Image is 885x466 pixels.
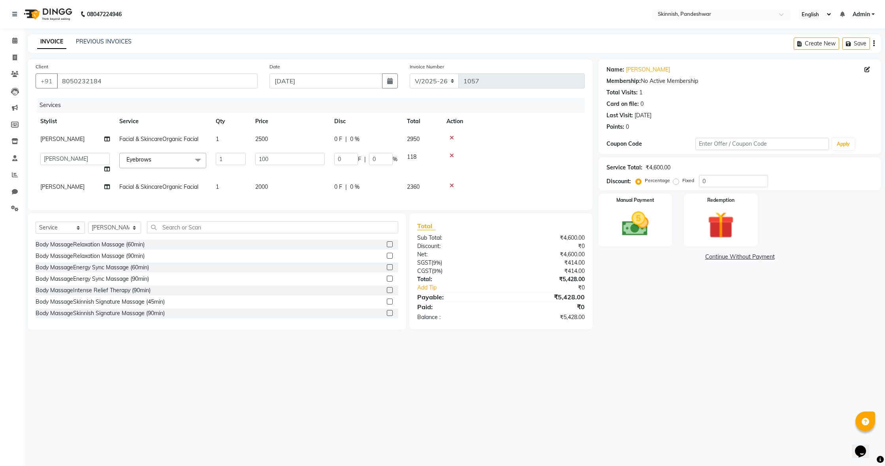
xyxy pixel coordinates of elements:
[345,183,347,191] span: |
[40,183,85,190] span: [PERSON_NAME]
[794,38,839,50] button: Create New
[350,135,360,143] span: 0 %
[216,135,219,143] span: 1
[501,313,591,321] div: ₹5,428.00
[852,434,877,458] iframe: chat widget
[76,38,132,45] a: PREVIOUS INVOICES
[119,135,198,143] span: Facial & SkincareOrganic Facial
[36,263,149,272] div: Body MassageEnergy Sync Massage (60min)
[411,259,501,267] div: ( )
[216,183,219,190] span: 1
[606,100,639,108] div: Card on file:
[853,10,870,19] span: Admin
[501,259,591,267] div: ₹414.00
[364,155,366,163] span: |
[119,183,198,190] span: Facial & SkincareOrganic Facial
[606,177,631,186] div: Discount:
[433,259,441,266] span: 9%
[606,123,624,131] div: Points:
[614,209,657,239] img: _cash.svg
[635,111,652,120] div: [DATE]
[606,77,641,85] div: Membership:
[407,153,416,160] span: 118
[600,253,879,261] a: Continue Without Payment
[393,155,397,163] span: %
[646,163,670,172] div: ₹4,600.00
[36,73,58,88] button: +91
[36,298,165,306] div: Body MassageSkinnish Signature Massage (45min)
[411,275,501,284] div: Total:
[36,98,591,113] div: Services
[36,309,165,318] div: Body MassageSkinnish Signature Massage (90min)
[606,77,873,85] div: No Active Membership
[36,275,149,283] div: Body MassageEnergy Sync Massage (90min)
[442,113,585,130] th: Action
[407,183,420,190] span: 2360
[606,66,624,74] div: Name:
[695,138,829,150] input: Enter Offer / Coupon Code
[433,268,441,274] span: 9%
[36,252,145,260] div: Body MassageRelaxation Massage (90min)
[255,183,268,190] span: 2000
[334,183,342,191] span: 0 F
[255,135,268,143] span: 2500
[407,135,420,143] span: 2950
[345,135,347,143] span: |
[842,38,870,50] button: Save
[606,111,633,120] div: Last Visit:
[36,241,145,249] div: Body MassageRelaxation Massage (60min)
[411,284,516,292] a: Add Tip
[411,313,501,321] div: Balance :
[87,3,122,25] b: 08047224946
[334,135,342,143] span: 0 F
[417,259,431,266] span: SGST
[269,63,280,70] label: Date
[147,221,398,233] input: Search or Scan
[501,267,591,275] div: ₹414.00
[20,3,74,25] img: logo
[606,88,638,97] div: Total Visits:
[626,123,629,131] div: 0
[250,113,330,130] th: Price
[640,100,644,108] div: 0
[330,113,402,130] th: Disc
[417,222,435,230] span: Total
[40,135,85,143] span: [PERSON_NAME]
[151,156,155,163] a: x
[36,63,48,70] label: Client
[501,242,591,250] div: ₹0
[350,183,360,191] span: 0 %
[501,250,591,259] div: ₹4,600.00
[417,267,432,274] span: CGST
[211,113,250,130] th: Qty
[115,113,211,130] th: Service
[411,267,501,275] div: ( )
[358,155,361,163] span: F
[501,234,591,242] div: ₹4,600.00
[57,73,258,88] input: Search by Name/Mobile/Email/Code
[606,140,695,148] div: Coupon Code
[410,63,444,70] label: Invoice Number
[501,275,591,284] div: ₹5,428.00
[126,156,151,163] span: Eyebrows
[832,138,855,150] button: Apply
[411,302,501,312] div: Paid:
[411,242,501,250] div: Discount:
[411,292,501,302] div: Payable:
[36,286,151,295] div: Body MassageIntense Relief Therapy (90min)
[36,113,115,130] th: Stylist
[411,234,501,242] div: Sub Total:
[402,113,442,130] th: Total
[37,35,66,49] a: INVOICE
[682,177,694,184] label: Fixed
[501,302,591,312] div: ₹0
[707,197,734,204] label: Redemption
[606,163,642,172] div: Service Total:
[699,209,743,242] img: _gift.svg
[616,197,654,204] label: Manual Payment
[626,66,670,74] a: [PERSON_NAME]
[411,250,501,259] div: Net:
[639,88,642,97] div: 1
[501,292,591,302] div: ₹5,428.00
[645,177,670,184] label: Percentage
